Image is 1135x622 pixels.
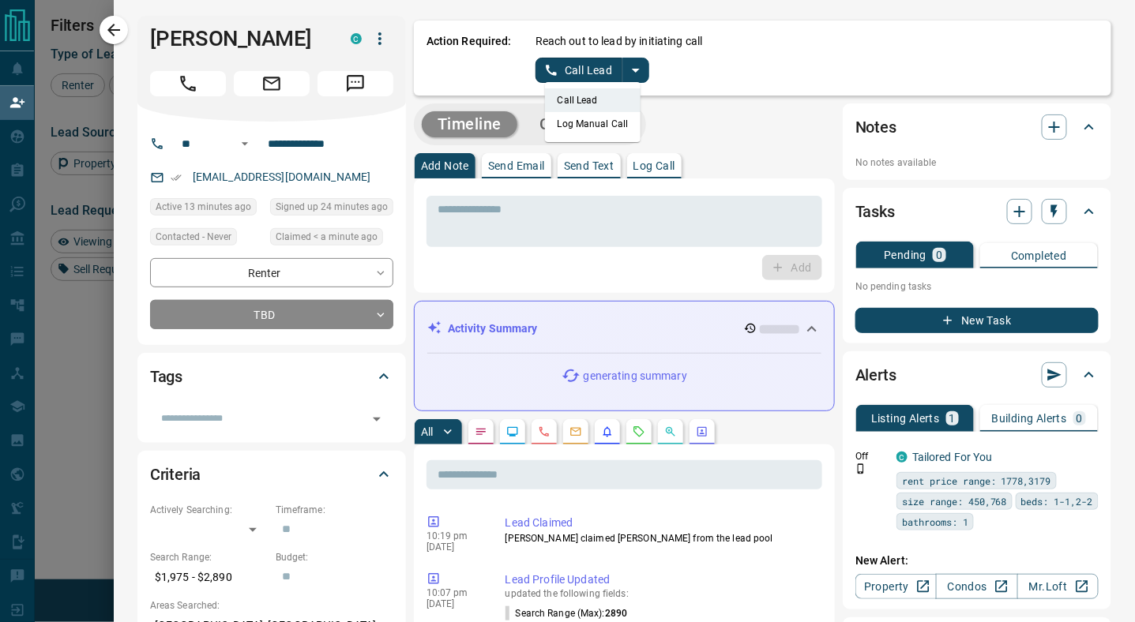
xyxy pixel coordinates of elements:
[855,114,896,140] h2: Notes
[427,587,482,598] p: 10:07 pm
[633,160,675,171] p: Log Call
[896,452,908,463] div: condos.ca
[992,413,1067,424] p: Building Alerts
[696,425,708,438] svg: Agent Actions
[150,550,268,564] p: Search Range:
[276,550,393,564] p: Budget:
[475,425,487,438] svg: Notes
[855,356,1099,394] div: Alerts
[545,112,641,136] li: Log Manual Call
[318,71,393,96] span: Message
[601,425,614,438] svg: Listing Alerts
[427,33,512,83] p: Action Required:
[150,564,268,590] p: $1,975 - $2,890
[536,58,623,83] button: Call Lead
[605,608,627,619] span: 2890
[855,463,866,474] svg: Push Notification Only
[855,553,1099,569] p: New Alert:
[421,160,469,171] p: Add Note
[949,413,956,424] p: 1
[505,571,816,588] p: Lead Profile Updated
[564,160,614,171] p: Send Text
[855,199,895,224] h2: Tasks
[584,368,687,384] p: generating summary
[488,160,545,171] p: Send Email
[270,198,393,220] div: Fri Sep 12 2025
[855,308,1099,333] button: New Task
[276,503,393,517] p: Timeframe:
[569,425,582,438] svg: Emails
[171,172,182,183] svg: Email Verified
[427,598,482,609] p: [DATE]
[871,413,940,424] p: Listing Alerts
[1077,413,1083,424] p: 0
[505,531,816,545] p: [PERSON_NAME] claimed [PERSON_NAME] from the lead pool
[902,493,1007,509] span: size range: 450,768
[150,358,393,395] div: Tags
[150,598,393,613] p: Areas Searched:
[150,26,327,51] h1: [PERSON_NAME]
[1021,493,1093,509] span: beds: 1-1,2-2
[633,425,645,438] svg: Requests
[235,134,254,153] button: Open
[855,574,937,599] a: Property
[156,199,251,215] span: Active 13 minutes ago
[150,258,393,287] div: Renter
[664,425,677,438] svg: Opportunities
[276,199,388,215] span: Signed up 24 minutes ago
[150,300,393,329] div: TBD
[422,111,518,137] button: Timeline
[936,249,942,260] p: 0
[150,198,262,220] div: Fri Sep 12 2025
[536,33,703,50] p: Reach out to lead by initiating call
[505,588,816,599] p: updated the following fields:
[150,503,268,517] p: Actively Searching:
[427,541,482,553] p: [DATE]
[1011,250,1067,261] p: Completed
[156,229,231,245] span: Contacted - Never
[524,111,638,137] button: Campaigns
[150,71,226,96] span: Call
[150,455,393,493] div: Criteria
[276,229,378,245] span: Claimed < a minute ago
[351,33,362,44] div: condos.ca
[234,71,310,96] span: Email
[506,425,519,438] svg: Lead Browsing Activity
[150,462,201,487] h2: Criteria
[505,606,628,620] p: Search Range (Max) :
[855,449,887,463] p: Off
[538,425,551,438] svg: Calls
[270,228,393,250] div: Fri Sep 12 2025
[855,108,1099,146] div: Notes
[936,574,1017,599] a: Condos
[505,515,816,531] p: Lead Claimed
[855,193,1099,230] div: Tasks
[536,58,650,83] div: split button
[427,314,821,343] div: Activity Summary
[545,88,641,112] li: Call Lead
[902,514,968,530] span: bathrooms: 1
[855,155,1099,170] p: No notes available
[1017,574,1099,599] a: Mr.Loft
[902,473,1051,489] span: rent price range: 1778,3179
[884,249,926,260] p: Pending
[366,408,388,430] button: Open
[150,364,182,389] h2: Tags
[855,362,896,388] h2: Alerts
[912,451,993,463] a: Tailored For You
[193,170,371,183] a: [EMAIL_ADDRESS][DOMAIN_NAME]
[427,530,482,541] p: 10:19 pm
[448,320,538,337] p: Activity Summary
[421,426,434,437] p: All
[855,275,1099,298] p: No pending tasks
